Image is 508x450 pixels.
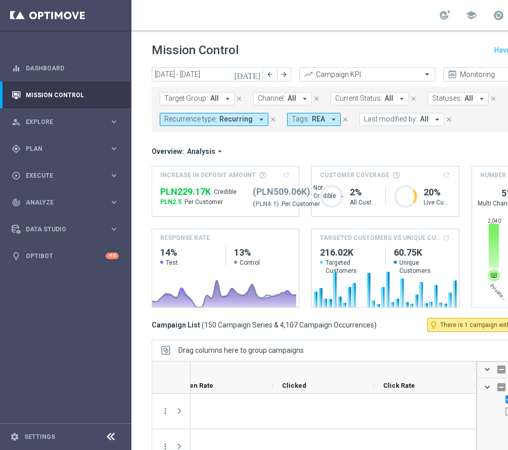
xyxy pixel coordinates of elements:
button: [DATE] [233,67,263,83]
i: preview [447,69,457,79]
span: Analyze [26,199,109,206]
i: lightbulb [12,252,21,261]
div: Explore [12,117,109,127]
div: lightbulb Optibot +10 [11,252,119,260]
span: All [465,94,473,103]
button: Statuses: All arrow_drop_down [428,92,489,105]
span: Targeted Customers [320,259,377,275]
button: Mission Control [11,91,119,99]
span: Customer Coverage [320,171,389,180]
i: arrow_drop_down [257,115,266,124]
h1: 2% [350,186,377,198]
button: equalizer Dashboard [11,64,119,72]
h2: 14% [160,247,217,259]
button: Last modified by: All arrow_drop_down [359,113,444,126]
span: Last modified by: [364,115,418,124]
i: more_vert [161,406,170,416]
span: Execute [26,173,109,179]
h2: 216,015 [320,247,377,259]
button: track_changes Analyze keyboard_arrow_right [11,198,119,207]
div: Row Groups [178,346,304,354]
span: All [420,115,429,124]
span: REA [312,115,325,124]
button: close [268,114,278,125]
input: Select date range [152,67,263,81]
h1: Mission Control [152,43,239,58]
div: Data Studio [12,225,109,234]
button: gps_fixed Plan keyboard_arrow_right [11,145,119,153]
span: Recurring [219,115,253,124]
div: Mission Control [12,81,119,108]
span: Per Customer [282,200,320,208]
button: Analysis arrow_drop_down [184,147,227,156]
i: person_search [12,117,21,127]
h3: Overview: [152,147,184,156]
i: close [313,95,320,102]
span: Current Status: [335,94,382,103]
i: keyboard_arrow_right [109,144,119,153]
span: Click Rate [383,382,415,389]
i: close [410,95,417,102]
img: website.svg [488,269,500,281]
i: close [236,95,243,102]
i: arrow_drop_down [300,94,309,103]
div: Plan [12,144,109,153]
button: close [489,93,498,104]
div: Execute [12,171,109,180]
i: arrow_drop_down [215,147,224,156]
span: All [288,94,296,103]
i: arrow_drop_down [397,94,406,103]
h1: 20% [424,186,451,198]
button: Data Studio keyboard_arrow_right [11,225,119,233]
p: Live Customers [424,198,451,207]
div: Private message [488,269,500,281]
a: Dashboard [26,55,119,81]
div: person_search Explore keyboard_arrow_right [11,118,119,126]
button: Tags: REA arrow_drop_down [287,113,341,126]
button: play_circle_outline Execute keyboard_arrow_right [11,172,119,180]
button: Target Group: All arrow_drop_down [160,92,235,105]
div: Dashboard [12,55,119,81]
i: arrow_drop_down [329,115,338,124]
button: close [341,114,350,125]
h2: 60,749 [394,247,451,259]
span: Data Studio [26,226,109,232]
i: keyboard_arrow_right [109,171,119,180]
i: trending_up [303,69,313,79]
span: Plan [26,146,109,152]
a: Settings [24,434,55,440]
i: close [269,116,276,123]
i: lightbulb_outline [429,320,438,330]
button: Current Status: All arrow_drop_down [331,92,409,105]
i: close [342,116,349,123]
i: keyboard_arrow_right [109,224,119,234]
i: arrow_drop_down [477,94,486,103]
span: Per Customer [184,198,223,206]
button: arrow_forward [277,67,291,81]
i: settings [10,432,19,441]
a: Mission Control [26,81,119,108]
span: ( [202,320,204,330]
i: play_circle_outline [12,171,21,180]
button: arrow_back [263,67,277,81]
button: close [444,114,453,125]
button: close [235,93,244,104]
button: close [409,93,418,104]
h3: Campaign List [152,320,377,330]
span: Increase In Deposit Amount [160,171,256,180]
i: equalizer [12,64,21,73]
span: Test [166,259,178,267]
span: Not Credible [313,184,336,200]
span: (PLN4.1) [253,200,279,208]
span: Channel: [258,94,285,103]
h4: TARGETED CUSTOMERS VS UNIQUE CUSTOMERS [320,233,441,242]
i: track_changes [12,198,21,207]
span: Open Rate [181,382,213,389]
i: arrow_drop_down [433,115,442,124]
span: PLN229,172 [160,186,211,198]
p: All Customers [350,198,377,207]
i: [DATE] [234,70,261,79]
